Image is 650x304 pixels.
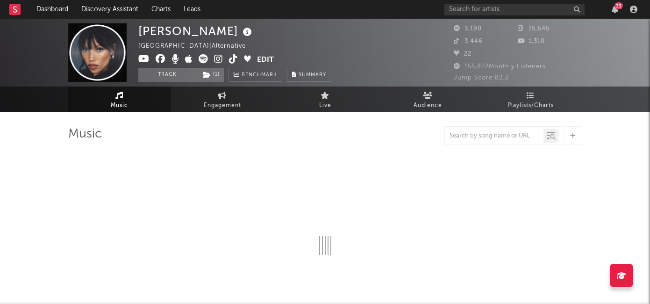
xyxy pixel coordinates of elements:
span: Audience [414,100,442,111]
span: Benchmark [242,70,277,81]
div: 33 [614,2,623,9]
button: Edit [257,54,274,66]
div: [GEOGRAPHIC_DATA] | Alternative [138,41,257,52]
button: 33 [612,6,618,13]
a: Live [274,87,377,112]
a: Playlists/Charts [479,87,582,112]
a: Music [68,87,171,112]
span: 22 [454,51,471,57]
span: 15,645 [518,26,550,32]
button: (1) [197,68,224,82]
span: Playlists/Charts [507,100,554,111]
button: Summary [287,68,331,82]
a: Audience [377,87,479,112]
span: Summary [299,72,326,78]
span: Engagement [204,100,241,111]
a: Engagement [171,87,274,112]
input: Search by song name or URL [445,132,543,140]
span: Live [319,100,331,111]
span: 3,190 [454,26,482,32]
span: 1,310 [518,38,545,44]
span: Jump Score: 82.3 [454,75,508,81]
button: Track [138,68,197,82]
span: ( 1 ) [197,68,224,82]
span: 3,446 [454,38,483,44]
input: Search for artists [444,4,585,15]
a: Benchmark [229,68,282,82]
span: 155,822 Monthly Listeners [454,64,546,70]
span: Music [111,100,128,111]
div: [PERSON_NAME] [138,23,254,39]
